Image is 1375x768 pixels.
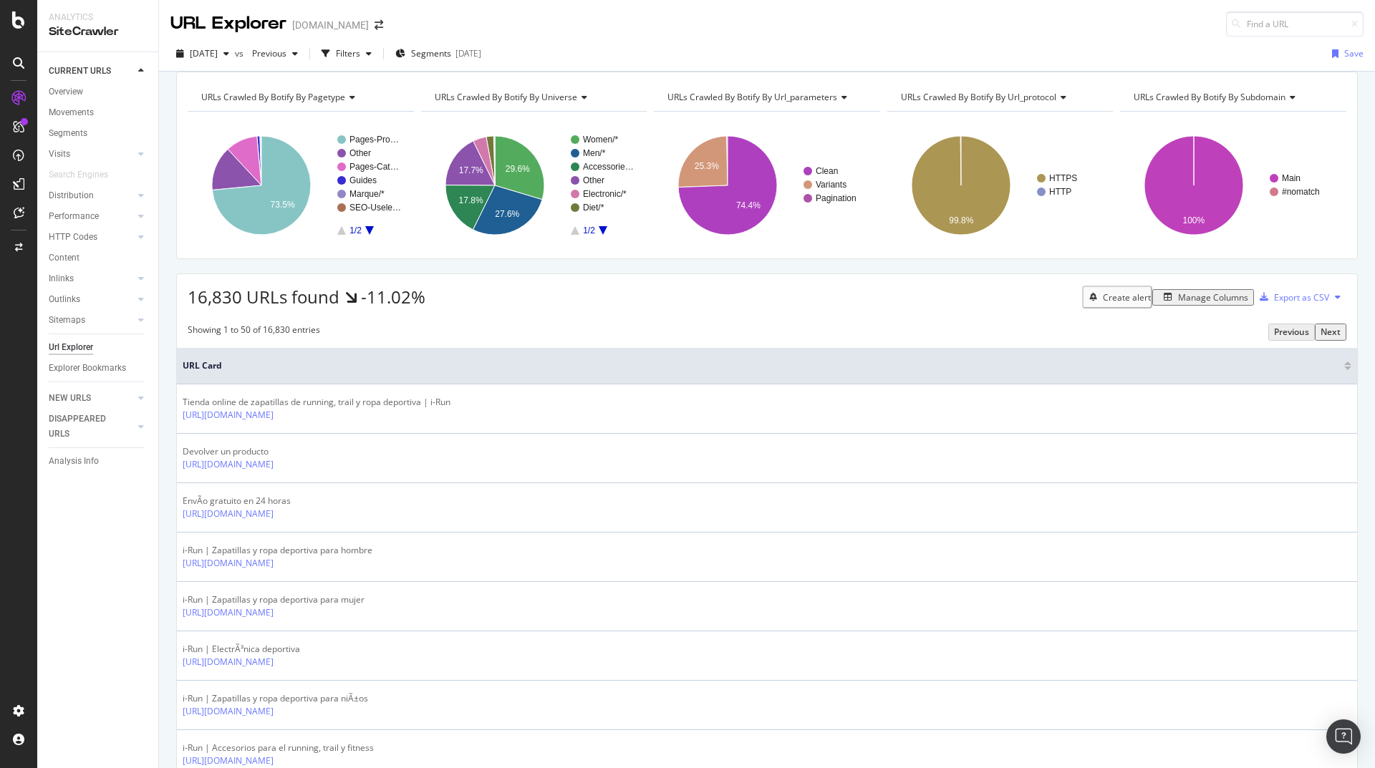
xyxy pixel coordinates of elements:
[183,643,347,656] div: i-Run | ElectrÃ³nica deportiva
[495,209,519,219] text: 27.6%
[49,105,94,120] div: Movements
[336,47,360,59] div: Filters
[183,656,274,669] a: [URL][DOMAIN_NAME]
[49,167,108,183] div: Search Engines
[695,161,719,171] text: 25.3%
[667,91,837,103] span: URLs Crawled By Botify By url_parameters
[246,42,304,65] button: Previous
[349,225,362,235] text: 1/2
[49,230,97,245] div: HTTP Codes
[183,445,347,458] div: Devolver un producto
[183,705,274,718] a: [URL][DOMAIN_NAME]
[349,189,385,199] text: Marque/*
[1120,123,1344,248] svg: A chart.
[292,18,369,32] div: [DOMAIN_NAME]
[665,86,867,109] h4: URLs Crawled By Botify By url_parameters
[49,340,93,355] div: Url Explorer
[421,123,645,248] svg: A chart.
[349,203,401,213] text: SEO-Usele…
[349,148,371,158] text: Other
[49,251,148,266] a: Content
[1049,173,1077,183] text: HTTPS
[349,162,399,172] text: Pages-Cat…
[183,495,347,507] div: EnvÃ­o gratuito en 24 horas
[458,195,483,205] text: 17.8%
[1326,719,1361,754] div: Open Intercom Messenger
[583,135,618,145] text: Women/*
[188,324,320,340] div: Showing 1 to 50 of 16,830 entries
[183,544,372,557] div: i-Run | Zapatillas y ropa deportiva para hombre
[816,193,857,203] text: Pagination
[49,126,87,141] div: Segments
[170,11,286,36] div: URL Explorer
[183,396,450,409] div: Tienda online de zapatillas de running, trail y ropa deportiva | i-Run
[1282,173,1301,183] text: Main
[183,754,274,767] a: [URL][DOMAIN_NAME]
[183,507,274,520] a: [URL][DOMAIN_NAME]
[183,593,365,606] div: i-Run | Zapatillas y ropa deportiva para mujer
[816,166,838,176] text: Clean
[49,292,134,307] a: Outlinks
[1178,291,1248,303] div: Manage Columns
[1049,187,1071,197] text: HTTP
[188,123,412,248] svg: A chart.
[411,47,451,59] span: Segments
[1254,286,1329,308] button: Export as CSV
[271,200,295,210] text: 73.5%
[49,64,111,79] div: CURRENT URLS
[349,135,399,145] text: Pages-Pro…
[49,24,147,40] div: SiteCrawler
[316,42,377,65] button: Filters
[583,225,595,235] text: 1/2
[49,84,148,99] a: Overview
[816,180,846,190] text: Variants
[349,175,377,185] text: Guides
[49,412,121,442] div: DISAPPEARED URLS
[898,86,1101,109] h4: URLs Crawled By Botify By url_protocol
[375,20,383,30] div: arrow-right-arrow-left
[583,162,634,172] text: Accessorie…
[183,359,1341,372] span: URL Card
[188,285,339,308] span: 16,830 URLs found
[736,200,761,210] text: 74.4%
[458,165,483,175] text: 17.7%
[49,313,134,328] a: Sitemaps
[1103,291,1151,303] div: Create alert
[455,47,481,59] div: [DATE]
[198,86,401,109] h4: URLs Crawled By Botify By pagetype
[49,454,148,469] a: Analysis Info
[183,557,274,570] a: [URL][DOMAIN_NAME]
[183,742,374,754] div: i-Run | Accesorios para el running, trail y fitness
[49,271,134,286] a: Inlinks
[1344,47,1364,59] div: Save
[49,340,148,355] a: Url Explorer
[901,91,1056,103] span: URLs Crawled By Botify By url_protocol
[1152,289,1254,306] button: Manage Columns
[1321,326,1341,338] div: Next
[887,123,1111,248] svg: A chart.
[583,203,604,213] text: Diet/*
[49,84,83,99] div: Overview
[49,454,99,469] div: Analysis Info
[190,47,218,59] span: 2025 Aug. 14th
[583,175,604,185] text: Other
[49,251,79,266] div: Content
[1134,91,1285,103] span: URLs Crawled By Botify By subdomain
[49,391,134,406] a: NEW URLS
[505,164,529,174] text: 29.6%
[1268,324,1315,340] button: Previous
[49,105,148,120] a: Movements
[49,391,91,406] div: NEW URLS
[183,458,274,471] a: [URL][DOMAIN_NAME]
[1274,326,1309,338] div: Previous
[49,271,74,286] div: Inlinks
[1082,286,1152,308] button: Create alert
[1315,324,1346,340] button: Next
[183,409,274,422] a: [URL][DOMAIN_NAME]
[583,189,627,199] text: Electronic/*
[49,126,148,141] a: Segments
